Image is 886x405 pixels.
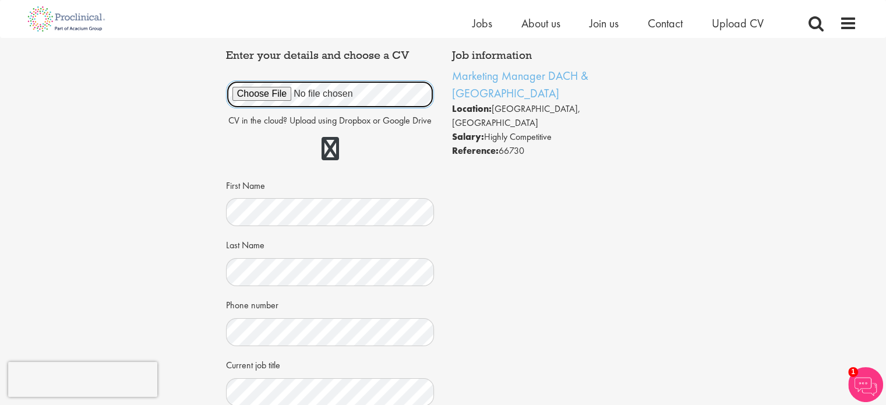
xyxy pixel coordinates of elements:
[472,16,492,31] a: Jobs
[452,68,588,101] a: Marketing Manager DACH & [GEOGRAPHIC_DATA]
[226,355,280,372] label: Current job title
[452,130,661,144] li: Highly Competitive
[848,367,883,402] img: Chatbot
[648,16,683,31] a: Contact
[848,367,858,377] span: 1
[452,50,661,61] h4: Job information
[521,16,560,31] a: About us
[8,362,157,397] iframe: reCAPTCHA
[452,102,661,130] li: [GEOGRAPHIC_DATA], [GEOGRAPHIC_DATA]
[226,295,278,312] label: Phone number
[226,50,435,61] h4: Enter your details and choose a CV
[226,175,265,193] label: First Name
[226,235,264,252] label: Last Name
[452,131,484,143] strong: Salary:
[712,16,764,31] a: Upload CV
[452,145,499,157] strong: Reference:
[226,114,435,128] p: CV in the cloud? Upload using Dropbox or Google Drive
[452,144,661,158] li: 66730
[452,103,492,115] strong: Location:
[590,16,619,31] a: Join us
